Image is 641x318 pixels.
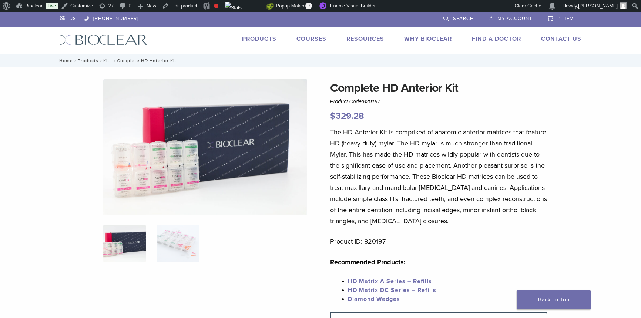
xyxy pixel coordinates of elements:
[46,3,58,9] a: Live
[330,258,406,266] strong: Recommended Products:
[305,3,312,9] span: 0
[330,98,380,104] span: Product Code:
[348,287,436,294] a: HD Matrix DC Series – Refills
[103,58,112,63] a: Kits
[214,4,218,8] div: Focus keyphrase not set
[453,16,474,21] span: Search
[330,111,364,121] bdi: 329.28
[404,35,452,43] a: Why Bioclear
[578,3,618,9] span: [PERSON_NAME]
[60,34,147,45] img: Bioclear
[330,79,548,97] h1: Complete HD Anterior Kit
[54,54,587,67] nav: Complete HD Anterior Kit
[296,35,326,43] a: Courses
[541,35,581,43] a: Contact Us
[348,295,400,303] a: Diamond Wedges
[242,35,276,43] a: Products
[330,236,548,247] p: Product ID: 820197
[517,290,591,309] a: Back To Top
[60,12,76,23] a: US
[98,59,103,63] span: /
[157,225,199,262] img: Complete HD Anterior Kit - Image 2
[225,2,266,11] img: Views over 48 hours. Click for more Jetpack Stats.
[489,12,532,23] a: My Account
[84,12,138,23] a: [PHONE_NUMBER]
[112,59,117,63] span: /
[547,12,574,23] a: 1 item
[57,58,73,63] a: Home
[472,35,521,43] a: Find A Doctor
[348,278,432,285] a: HD Matrix A Series – Refills
[330,111,336,121] span: $
[497,16,532,21] span: My Account
[330,127,548,227] p: The HD Anterior Kit is comprised of anatomic anterior matrices that feature HD (heavy duty) mylar...
[363,98,380,104] span: 820197
[103,79,308,215] img: IMG_8088 (1)
[78,58,98,63] a: Products
[559,16,574,21] span: 1 item
[103,225,146,262] img: IMG_8088-1-324x324.jpg
[346,35,384,43] a: Resources
[443,12,474,23] a: Search
[73,59,78,63] span: /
